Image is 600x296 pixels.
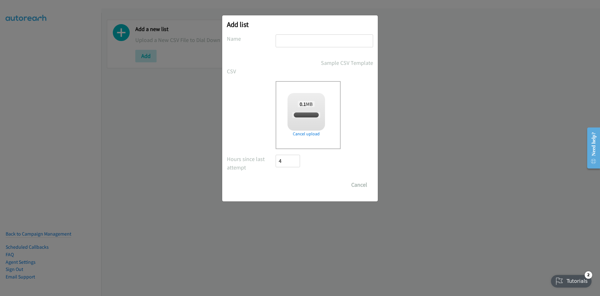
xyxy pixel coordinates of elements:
[582,123,600,173] iframe: Resource Center
[321,59,373,67] a: Sample CSV Template
[227,20,373,29] h2: Add list
[547,269,595,291] iframe: Checklist
[345,179,373,191] button: Cancel
[287,131,325,137] a: Cancel upload
[298,101,315,107] span: MB
[227,155,276,172] label: Hours since last attempt
[227,34,276,43] label: Name
[300,101,306,107] strong: 0.1
[227,67,276,75] label: CSV
[292,112,320,118] span: split_3 (14).csv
